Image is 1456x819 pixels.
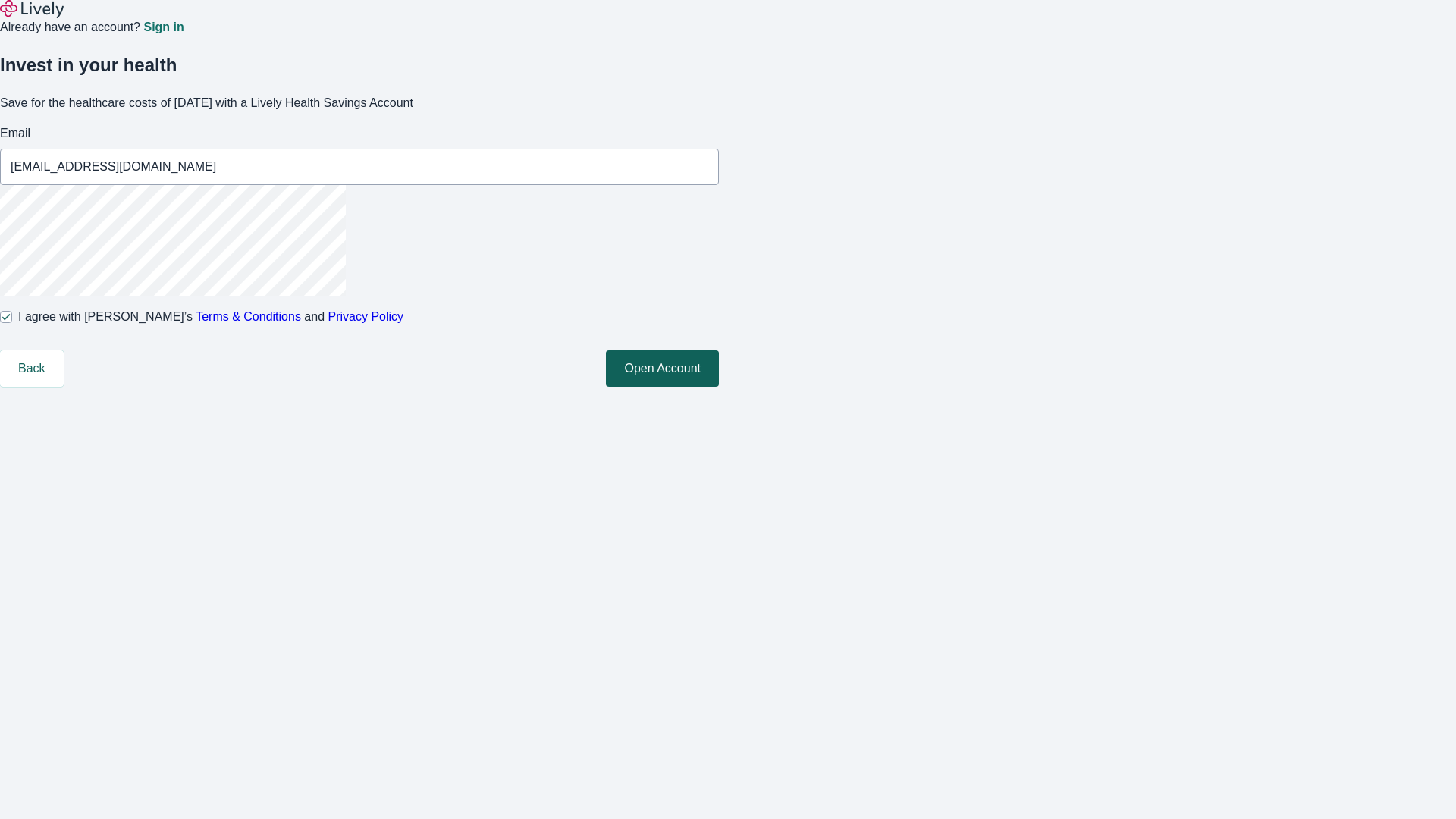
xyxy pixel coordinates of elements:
[328,310,404,323] a: Privacy Policy
[18,308,403,326] span: I agree with [PERSON_NAME]’s and
[196,310,301,323] a: Terms & Conditions
[143,21,184,33] a: Sign in
[606,350,719,387] button: Open Account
